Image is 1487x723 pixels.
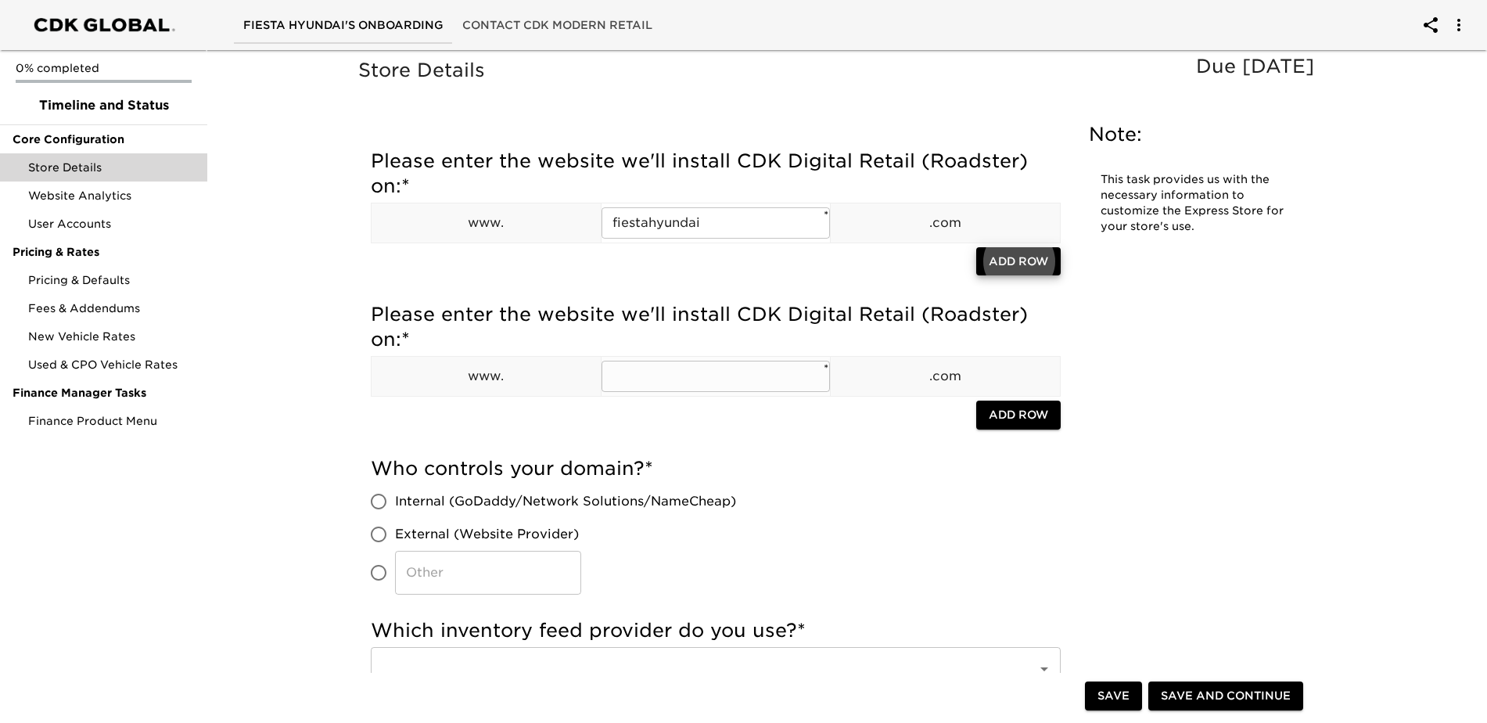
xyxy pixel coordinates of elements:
button: Open [1033,658,1055,680]
span: Used & CPO Vehicle Rates [28,357,195,372]
span: Finance Product Menu [28,413,195,429]
p: www. [372,214,601,232]
button: Save and Continue [1148,682,1303,711]
h5: Please enter the website we'll install CDK Digital Retail (Roadster) on: [371,149,1061,199]
span: Save [1097,687,1130,707]
span: Save and Continue [1161,687,1291,707]
span: Internal (GoDaddy/Network Solutions/NameCheap) [395,492,736,511]
p: This task provides us with the necessary information to customize the Express Store for your stor... [1101,172,1288,235]
h5: Please enter the website we'll install CDK Digital Retail (Roadster) on: [371,302,1061,352]
button: account of current user [1412,6,1449,44]
span: Pricing & Defaults [28,272,195,288]
input: Other [395,551,581,595]
span: Due [DATE] [1196,55,1314,77]
button: Save [1085,682,1142,711]
span: Add Row [989,405,1048,425]
button: Add Row [976,401,1061,430]
span: User Accounts [28,216,195,232]
span: Fiesta Hyundai's Onboarding [243,16,444,35]
h5: Who controls your domain? [371,456,1061,481]
h5: Note: [1089,122,1300,147]
span: Core Configuration [13,131,195,147]
span: Pricing & Rates [13,244,195,260]
p: .com [831,214,1060,232]
p: www. [372,367,601,386]
span: Store Details [28,160,195,175]
p: .com [831,367,1060,386]
span: Add Row [989,252,1048,272]
span: Fees & Addendums [28,300,195,316]
span: Website Analytics [28,188,195,203]
h5: Which inventory feed provider do you use? [371,618,1061,643]
button: Add Row [976,247,1061,276]
p: 0% completed [16,60,192,76]
span: External (Website Provider) [395,525,579,544]
span: New Vehicle Rates [28,329,195,344]
span: Timeline and Status [13,96,195,115]
button: account of current user [1440,6,1478,44]
h5: Store Details [358,58,1322,83]
span: Finance Manager Tasks [13,385,195,401]
span: Contact CDK Modern Retail [462,16,652,35]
